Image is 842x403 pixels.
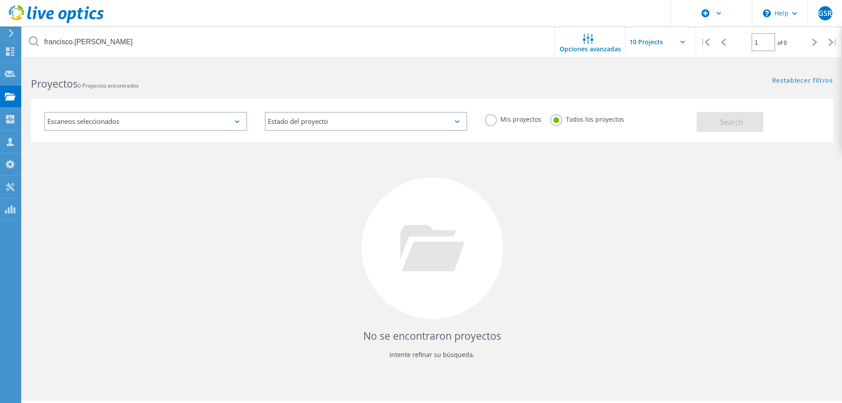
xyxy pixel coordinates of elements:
[40,329,824,343] h4: No se encontraron proyectos
[485,114,541,123] label: Mis proyectos
[818,10,832,17] span: GSR
[31,77,78,91] b: Proyectos
[9,19,104,25] a: Live Optics Dashboard
[550,114,624,123] label: Todos los proyectos
[696,27,714,58] div: |
[78,82,139,89] span: 0 Proyectos encontrados
[40,348,824,362] p: Intente refinar su búsqueda.
[720,117,743,127] span: Search
[763,9,771,17] svg: \n
[265,112,468,131] div: Estado del proyecto
[44,112,247,131] div: Escaneos seleccionados
[560,46,621,52] span: Opciones avanzadas
[777,39,787,46] span: of 0
[824,27,842,58] div: |
[22,27,555,58] input: Buscar proyectos por nombre, propietario, ID, empresa, etc.
[697,112,763,132] button: Search
[772,77,833,85] a: Restablecer filtros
